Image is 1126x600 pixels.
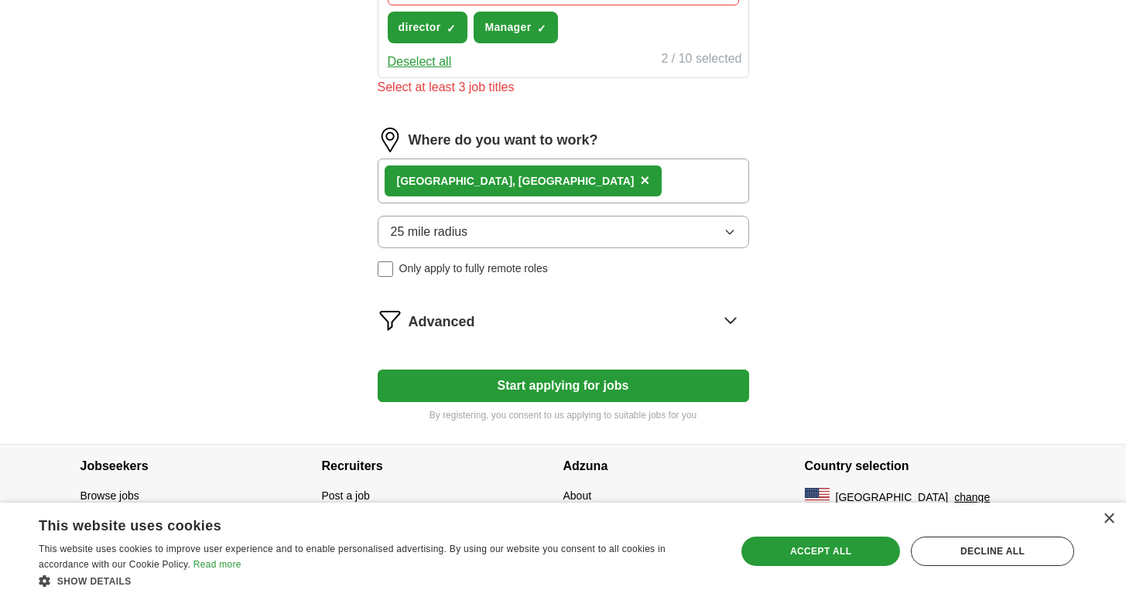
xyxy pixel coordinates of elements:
[80,489,139,502] a: Browse jobs
[474,12,558,43] button: Manager✓
[39,544,666,570] span: This website uses cookies to improve user experience and to enable personalised advertising. By u...
[378,261,393,277] input: Only apply to fully remote roles
[805,488,830,506] img: US flag
[805,445,1046,488] h4: Country selection
[911,537,1074,566] div: Decline all
[836,489,949,506] span: [GEOGRAPHIC_DATA]
[1103,513,1114,525] div: Close
[661,49,741,71] div: 2 / 10 selected
[447,22,456,35] span: ✓
[378,308,402,332] img: filter
[399,261,548,277] span: Only apply to fully remote roles
[399,19,441,36] span: director
[409,312,475,332] span: Advanced
[39,573,715,588] div: Show details
[397,175,513,187] strong: [GEOGRAPHIC_DATA]
[378,370,749,402] button: Start applying for jobs
[640,169,649,193] button: ×
[640,172,649,189] span: ×
[57,576,132,587] span: Show details
[391,223,468,241] span: 25 mile radius
[39,512,676,535] div: This website uses cookies
[378,78,749,97] div: Select at least 3 job titles
[388,12,468,43] button: director✓
[537,22,546,35] span: ✓
[397,173,635,189] div: , [GEOGRAPHIC_DATA]
[378,408,749,422] p: By registering, you consent to us applying to suitable jobs for you
[388,53,452,71] button: Deselect all
[741,537,900,566] div: Accept all
[378,128,402,152] img: location.png
[193,559,241,570] a: Read more, opens a new window
[563,489,592,502] a: About
[954,489,990,506] button: change
[484,19,531,36] span: Manager
[378,216,749,248] button: 25 mile radius
[409,130,598,151] label: Where do you want to work?
[322,489,370,502] a: Post a job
